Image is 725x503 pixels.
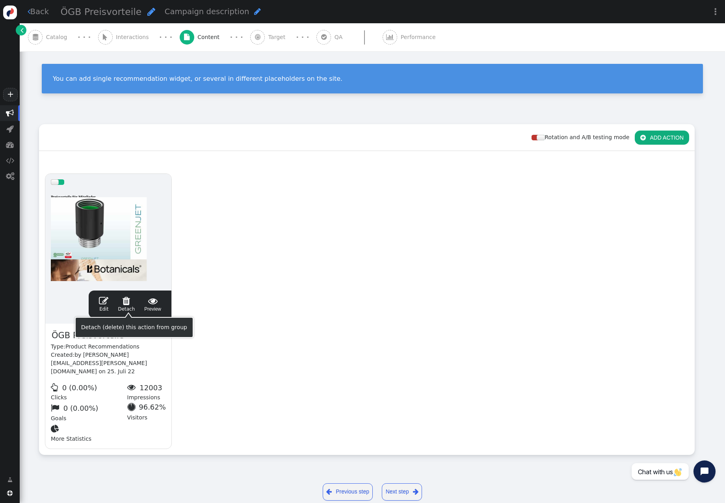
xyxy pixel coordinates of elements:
[197,33,223,41] span: Content
[127,402,166,423] div: Visitors
[326,487,332,497] span: 
[321,34,327,40] span: 
[7,490,13,496] span: 
[16,25,26,35] a: 
[28,23,98,51] a:  Catalog · · ·
[118,296,135,312] span: Detach
[51,343,166,351] div: Type:
[20,26,24,34] span: 
[81,323,187,332] div: Detach (delete) this action from group
[382,483,422,501] a: Next step
[98,23,180,51] a:  Interactions · · ·
[99,296,108,313] a: Edit
[78,32,91,43] div: · · ·
[250,23,316,51] a:  Target · · ·
[413,487,418,497] span: 
[640,134,646,141] span: 
[33,34,38,40] span: 
[296,32,309,43] div: · · ·
[3,6,17,19] img: logo-icon.svg
[532,133,635,142] div: Rotation and A/B testing mode
[316,23,383,51] a:  QA
[127,383,138,391] span: 
[127,381,166,402] div: Impressions
[165,7,249,16] span: Campaign description
[65,343,139,350] span: Product Recommendations
[6,172,14,180] span: 
[180,23,251,51] a:  Content · · ·
[103,34,108,40] span: 
[28,7,30,15] span: 
[28,6,49,17] a: Back
[335,33,346,41] span: QA
[51,404,61,412] span: 
[323,483,373,501] a: Previous step
[53,75,692,82] div: You can add single recommendation widget, or several in different placeholders on the site.
[144,296,161,306] span: 
[635,130,689,145] button: ADD ACTION
[116,33,152,41] span: Interactions
[383,23,453,51] a:  Performance
[51,352,147,374] span: by [PERSON_NAME][EMAIL_ADDRESS][PERSON_NAME][DOMAIN_NAME] on 25. Juli 22
[139,384,162,392] span: 12003
[61,6,142,17] span: ÖGB Preisvorteile
[184,34,190,40] span: 
[3,88,17,101] a: +
[118,296,135,306] span: 
[401,33,439,41] span: Performance
[51,423,127,443] div: More Statistics
[51,381,127,402] div: Clicks
[51,351,166,376] div: Created:
[6,141,14,149] span: 
[46,33,71,41] span: Catalog
[386,34,394,40] span: 
[6,109,14,117] span: 
[2,473,18,487] a: 
[144,296,161,313] a: Preview
[99,296,108,306] span: 
[62,384,97,392] span: 0 (0.00%)
[268,33,289,41] span: Target
[51,402,127,423] div: Goals
[51,383,60,391] span: 
[254,7,261,15] span: 
[51,425,61,433] span: 
[118,296,135,313] a: Detach
[139,403,166,411] span: 96.62%
[6,156,14,164] span: 
[159,32,172,43] div: · · ·
[63,404,99,412] span: 0 (0.00%)
[144,296,161,313] span: Preview
[147,7,155,16] span: 
[230,32,243,43] div: · · ·
[51,329,125,343] span: ÖGB Preisvorteile
[7,476,13,484] span: 
[255,34,260,40] span: 
[6,125,14,133] span: 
